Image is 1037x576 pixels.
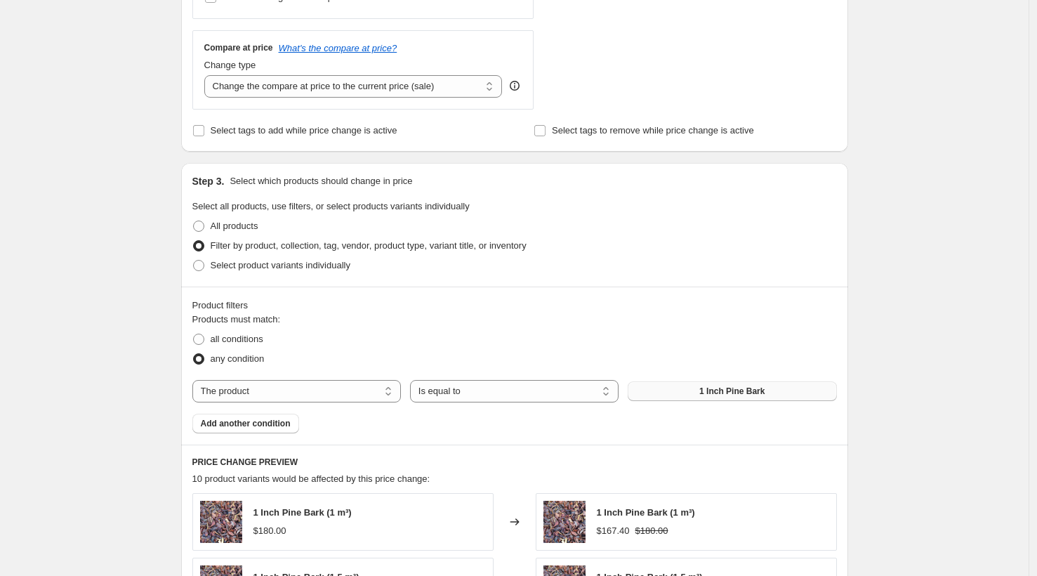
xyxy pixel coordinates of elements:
button: What's the compare at price? [279,43,397,53]
span: Add another condition [201,418,291,429]
span: Select all products, use filters, or select products variants individually [192,201,470,211]
span: 1 Inch Pine Bark [699,386,765,397]
img: 1INCH-PINE_80x.jpg [200,501,242,543]
span: Products must match: [192,314,281,325]
h6: PRICE CHANGE PREVIEW [192,457,837,468]
span: Filter by product, collection, tag, vendor, product type, variant title, or inventory [211,240,527,251]
span: all conditions [211,334,263,344]
span: any condition [211,353,265,364]
strike: $180.00 [635,524,668,538]
span: Change type [204,60,256,70]
div: Product filters [192,299,837,313]
span: 1 Inch Pine Bark (1 m³) [597,507,695,518]
img: 1INCH-PINE_80x.jpg [543,501,586,543]
span: Select tags to remove while price change is active [552,125,754,136]
div: $180.00 [253,524,286,538]
div: $167.40 [597,524,630,538]
button: 1 Inch Pine Bark [628,381,836,401]
span: All products [211,221,258,231]
span: 10 product variants would be affected by this price change: [192,473,430,484]
h2: Step 3. [192,174,225,188]
span: 1 Inch Pine Bark (1 m³) [253,507,352,518]
span: Select product variants individually [211,260,350,270]
span: Select tags to add while price change is active [211,125,397,136]
p: Select which products should change in price [230,174,412,188]
div: help [508,79,522,93]
button: Add another condition [192,414,299,433]
h3: Compare at price [204,42,273,53]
